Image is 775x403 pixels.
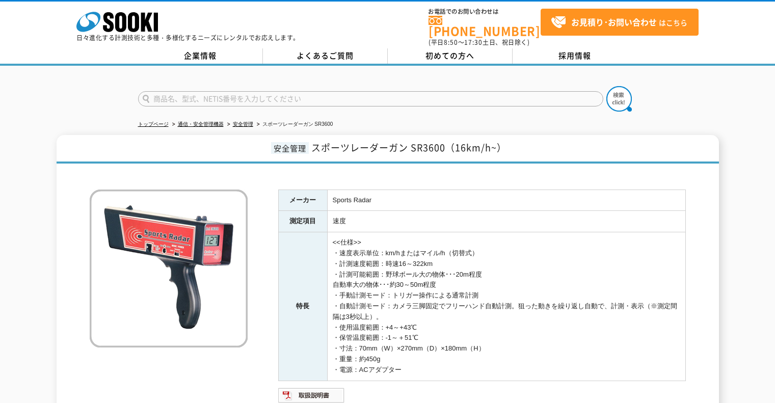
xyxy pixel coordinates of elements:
[278,211,327,232] th: 測定項目
[278,394,345,401] a: 取扱説明書
[464,38,483,47] span: 17:30
[444,38,458,47] span: 8:50
[178,121,224,127] a: 通信・安全管理機器
[138,91,603,106] input: 商品名、型式、NETIS番号を入力してください
[76,35,300,41] p: 日々進化する計測技術と多種・多様化するニーズにレンタルでお応えします。
[429,16,541,37] a: [PHONE_NUMBER]
[429,9,541,15] span: お電話でのお問い合わせは
[278,232,327,381] th: 特長
[388,48,513,64] a: 初めての方へ
[271,142,309,154] span: 安全管理
[233,121,253,127] a: 安全管理
[327,190,685,211] td: Sports Radar
[513,48,637,64] a: 採用情報
[571,16,657,28] strong: お見積り･お問い合わせ
[327,211,685,232] td: 速度
[138,48,263,64] a: 企業情報
[429,38,529,47] span: (平日 ～ 土日、祝日除く)
[278,190,327,211] th: メーカー
[551,15,687,30] span: はこちら
[606,86,632,112] img: btn_search.png
[255,119,333,130] li: スポーツレーダーガン SR3600
[541,9,699,36] a: お見積り･お問い合わせはこちら
[425,50,474,61] span: 初めての方へ
[90,190,248,347] img: スポーツレーダーガン SR3600
[263,48,388,64] a: よくあるご質問
[327,232,685,381] td: <<仕様>> ・速度表示単位：km/hまたはマイル/h（切替式） ・計測速度範囲：時速16～322km ・計測可能範囲：野球ボール大の物体･･･20m程度 自動車大の物体･･･約30～50m程度...
[138,121,169,127] a: トップページ
[311,141,506,154] span: スポーツレーダーガン SR3600（16km/h~）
